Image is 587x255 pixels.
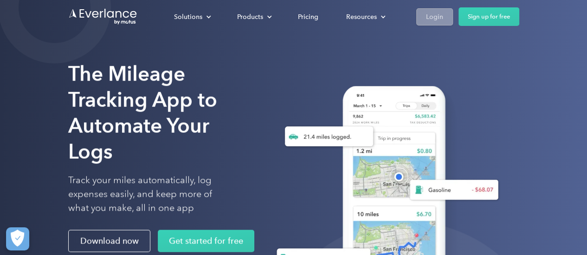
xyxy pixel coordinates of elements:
div: Solutions [174,11,202,23]
a: Download now [68,230,150,252]
strong: The Mileage Tracking App to Automate Your Logs [68,62,217,164]
div: Solutions [165,9,219,25]
a: Login [416,8,453,25]
a: Get started for free [158,230,254,252]
a: Sign up for free [458,7,519,26]
button: Cookies Settings [6,227,29,250]
div: Resources [346,11,377,23]
div: Resources [337,9,393,25]
p: Track your miles automatically, log expenses easily, and keep more of what you make, all in one app [68,174,234,215]
div: Products [228,9,279,25]
div: Login [426,11,443,23]
a: Pricing [289,9,328,25]
div: Products [237,11,263,23]
div: Pricing [298,11,318,23]
a: Go to homepage [68,8,138,25]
